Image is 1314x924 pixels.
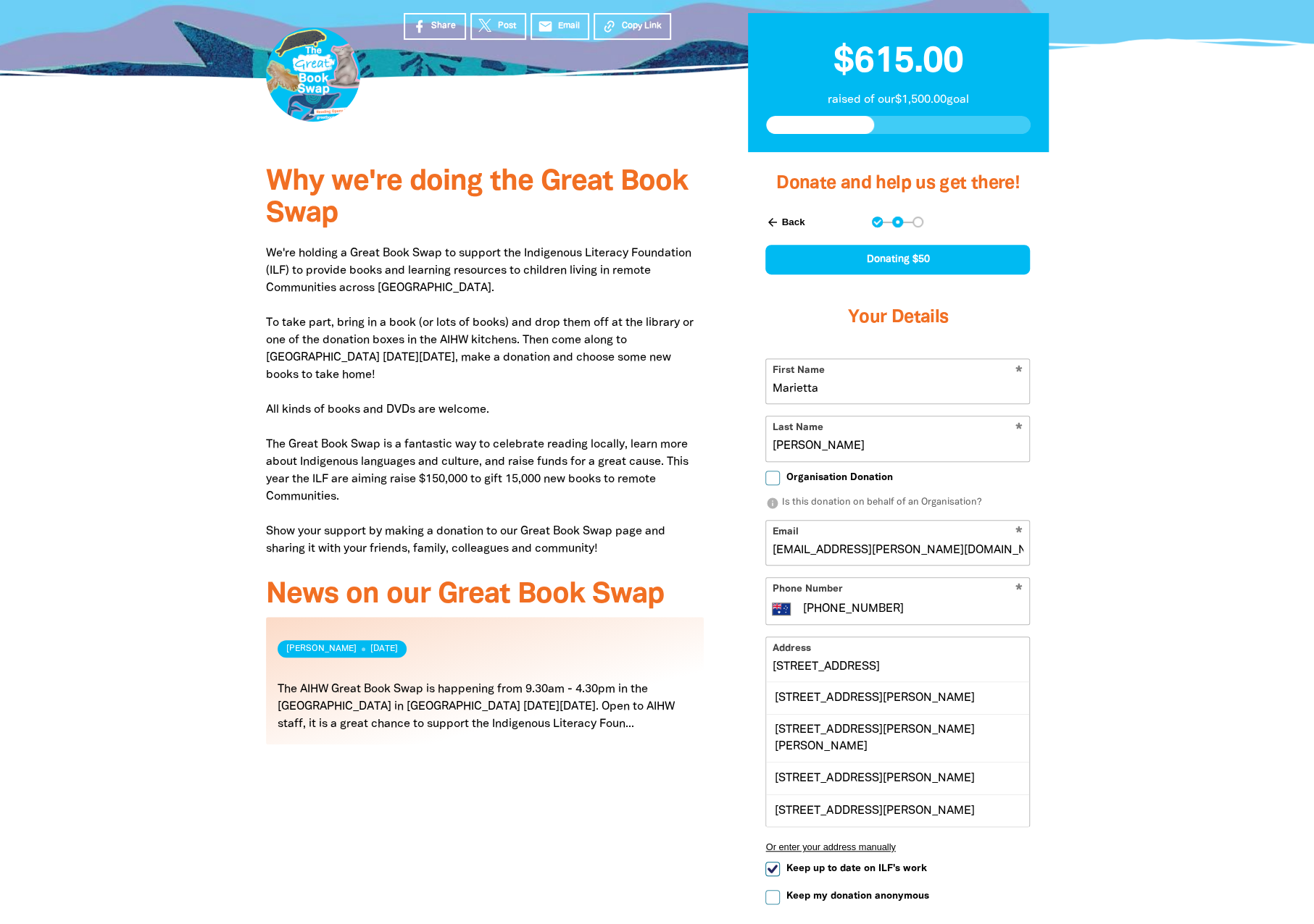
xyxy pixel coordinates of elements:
[766,714,1029,763] div: [STREET_ADDRESS][PERSON_NAME][PERSON_NAME]
[1015,584,1023,597] i: Required
[765,497,778,510] i: info
[266,169,688,227] span: Why we're doing the Great Book Swap
[266,579,704,611] h3: News on our Great Book Swap
[912,217,923,227] button: Navigate to step 3 of 3 to enter your payment details
[765,890,780,904] input: Keep my donation anonymous
[766,91,1031,109] p: raised of our $1,500.00 goal
[765,245,1030,274] div: Donating $50
[786,471,892,484] span: Organisation Donation
[404,13,466,40] a: Share
[766,762,1029,794] div: [STREET_ADDRESS][PERSON_NAME]
[765,216,778,229] i: arrow_back
[892,217,903,227] button: Navigate to step 2 of 3 to enter your details
[266,617,704,762] div: Paginated content
[776,175,1020,192] span: Donate and help us get there!
[765,841,1030,852] button: Or enter your address manually
[760,210,810,235] button: Back
[786,889,928,903] span: Keep my donation anonymous
[498,20,516,33] span: Post
[531,13,590,40] a: emailEmail
[266,245,704,558] p: We're holding a Great Book Swap to support the Indigenous Literacy Foundation (ILF) to provide bo...
[557,20,579,33] span: Email
[765,862,780,876] input: Keep up to date on ILF's work
[765,289,1030,347] h3: Your Details
[765,496,1030,511] p: Is this donation on behalf of an Organisation?
[786,862,926,875] span: Keep up to date on ILF's work
[594,13,671,40] button: Copy Link
[538,19,553,34] i: email
[765,471,780,485] input: Organisation Donation
[766,794,1029,826] div: [STREET_ADDRESS][PERSON_NAME]
[766,682,1029,713] div: [STREET_ADDRESS][PERSON_NAME]
[621,20,661,33] span: Copy Link
[833,46,962,79] span: $615.00
[470,13,526,40] a: Post
[872,217,883,227] button: Navigate to step 1 of 3 to enter your donation amount
[431,20,456,33] span: Share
